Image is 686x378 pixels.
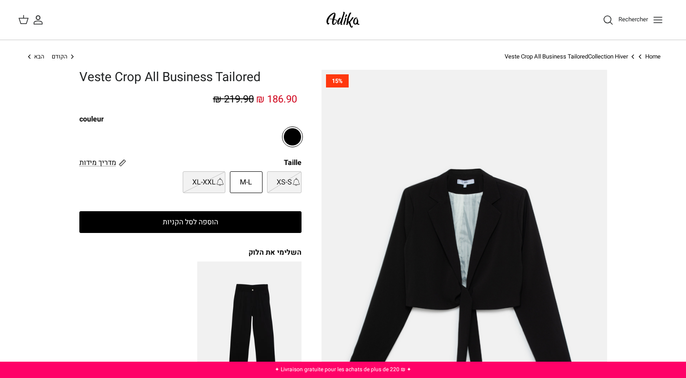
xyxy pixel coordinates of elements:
[26,53,45,61] a: הבא
[192,177,216,189] span: XL-XXL
[26,53,661,61] nav: Breadcrumbs
[52,53,76,61] a: הקודם
[52,52,68,61] span: הקודם
[79,114,302,124] label: couleur
[256,92,297,107] span: 186.90 ₪
[648,10,668,30] button: Basculer le menu
[588,52,628,61] a: Collection Hiver
[275,365,411,373] a: ✦ Livraison gratuite pour les achats de plus de 220 ₪ ✦
[645,52,661,61] a: Home
[284,158,302,168] legend: Taille
[324,9,362,30] img: Adika IL
[79,211,302,233] button: הוספה לסל הקניות
[618,15,648,24] span: Rechercher
[29,15,44,25] a: Mon compte
[79,247,302,257] div: השלימי את הלוק
[505,52,588,61] a: Veste Crop All Business Tailored
[79,157,126,168] a: מדריך מידות
[240,177,252,189] span: M-L
[277,177,292,189] span: XS-S
[213,92,254,107] span: 219.90 ₪
[79,70,302,85] h1: Veste Crop All Business Tailored
[79,157,116,168] span: מדריך מידות
[34,52,44,61] span: הבא
[603,15,648,25] a: Rechercher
